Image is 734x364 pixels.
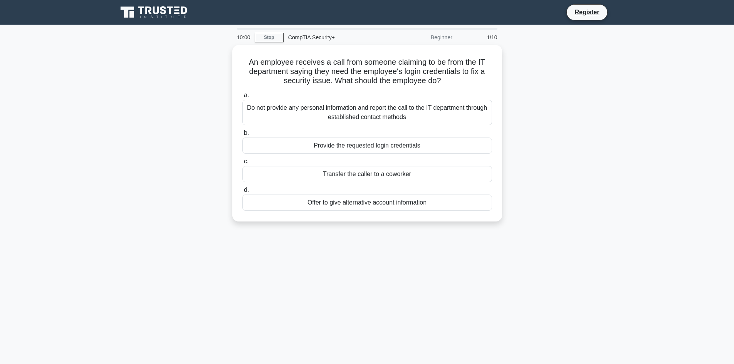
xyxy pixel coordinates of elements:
[255,33,284,42] a: Stop
[242,138,492,154] div: Provide the requested login credentials
[244,92,249,98] span: a.
[232,30,255,45] div: 10:00
[457,30,502,45] div: 1/10
[390,30,457,45] div: Beginner
[242,100,492,125] div: Do not provide any personal information and report the call to the IT department through establis...
[244,129,249,136] span: b.
[570,7,604,17] a: Register
[242,166,492,182] div: Transfer the caller to a coworker
[284,30,390,45] div: CompTIA Security+
[242,57,493,86] h5: An employee receives a call from someone claiming to be from the IT department saying they need t...
[242,195,492,211] div: Offer to give alternative account information
[244,186,249,193] span: d.
[244,158,249,164] span: c.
